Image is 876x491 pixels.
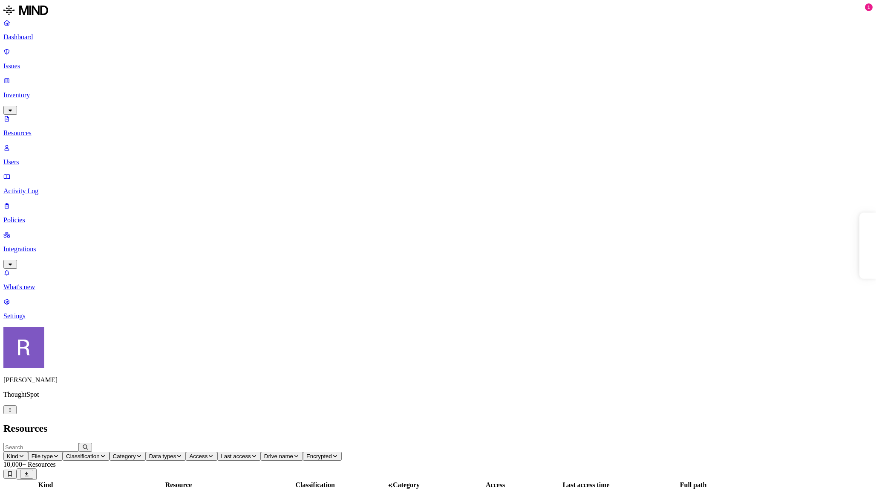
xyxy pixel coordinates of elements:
div: Full path [629,481,758,489]
span: Encrypted [306,453,332,459]
div: Kind [5,481,86,489]
span: File type [32,453,53,459]
span: Last access [221,453,251,459]
p: Inventory [3,91,873,99]
div: Resource [88,481,269,489]
div: Classification [271,481,360,489]
input: Search [3,443,79,452]
p: ThoughtSpot [3,391,873,398]
span: Category [113,453,136,459]
div: 1 [865,3,873,11]
p: Dashboard [3,33,873,41]
span: Classification [66,453,100,459]
div: Access [447,481,543,489]
span: Kind [7,453,18,459]
p: Policies [3,216,873,224]
div: Last access time [545,481,627,489]
img: Rich Thompson [3,327,44,368]
p: What's new [3,283,873,291]
img: MIND [3,3,48,17]
h2: Resources [3,423,873,434]
p: Activity Log [3,187,873,195]
span: Data types [149,453,176,459]
span: Access [189,453,207,459]
p: Settings [3,312,873,320]
span: Category [393,481,420,488]
span: 10,000+ Resources [3,461,56,468]
p: Users [3,158,873,166]
p: Integrations [3,245,873,253]
p: Resources [3,129,873,137]
span: Drive name [264,453,293,459]
p: Issues [3,62,873,70]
